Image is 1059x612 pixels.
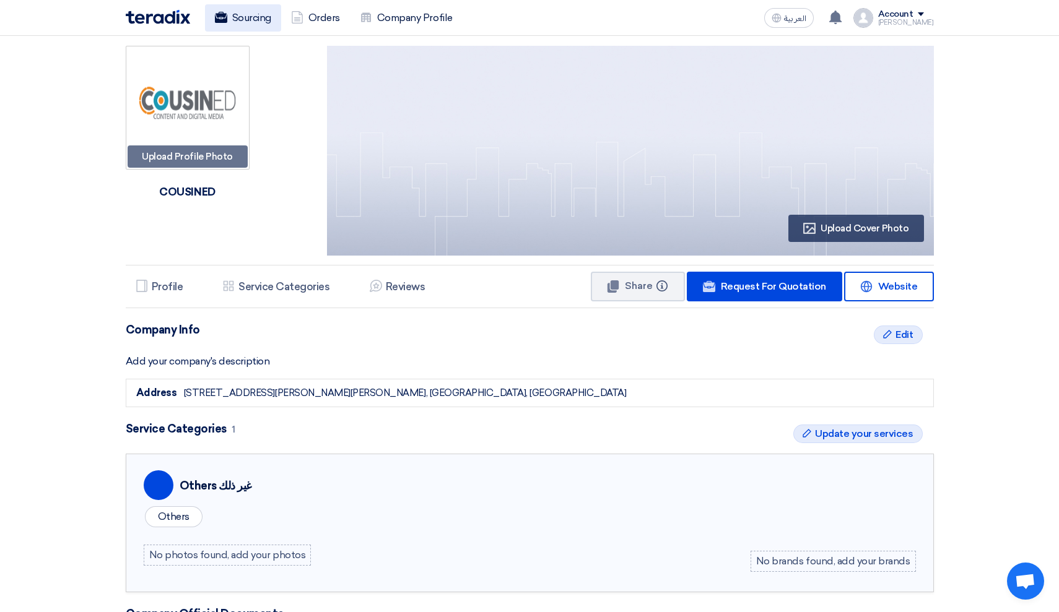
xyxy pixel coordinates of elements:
h4: Service Categories [126,422,934,436]
span: Share [625,280,653,291]
a: Company Profile [350,4,463,32]
h5: Profile [152,280,183,293]
span: Edit [896,327,913,342]
div: Account [878,9,913,20]
button: العربية [764,8,814,28]
a: Open chat [1007,562,1044,600]
div: [STREET_ADDRESS][PERSON_NAME][PERSON_NAME], [GEOGRAPHIC_DATA], [GEOGRAPHIC_DATA] [184,386,627,400]
img: Teradix logo [126,10,190,24]
strong: Address [136,387,177,399]
div: COUSINED [154,178,220,205]
a: Request For Quotation [687,272,842,301]
div: No photos found, add your photos [144,545,312,566]
a: Orders [281,4,350,32]
a: Sourcing [205,4,281,32]
img: Cover Test [327,46,934,256]
div: No brands found, add your brands [751,551,916,572]
img: profile_test.png [853,8,873,28]
div: Add your company's description [126,354,934,369]
div: Others [145,506,203,527]
span: العربية [784,14,806,23]
h4: Company Info [126,323,934,337]
div: [PERSON_NAME] [878,19,934,26]
span: Website [878,280,918,292]
span: Update your services [815,426,913,441]
button: Share [591,272,685,301]
div: Upload Profile Photo [128,145,248,168]
div: Others غير ذلك [180,478,251,494]
h5: Reviews [386,280,425,293]
span: Upload Cover Photo [821,223,909,234]
span: 1 [232,424,235,435]
span: Request For Quotation [721,280,826,292]
a: Website [844,272,933,301]
h5: Service Categories [238,280,329,293]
